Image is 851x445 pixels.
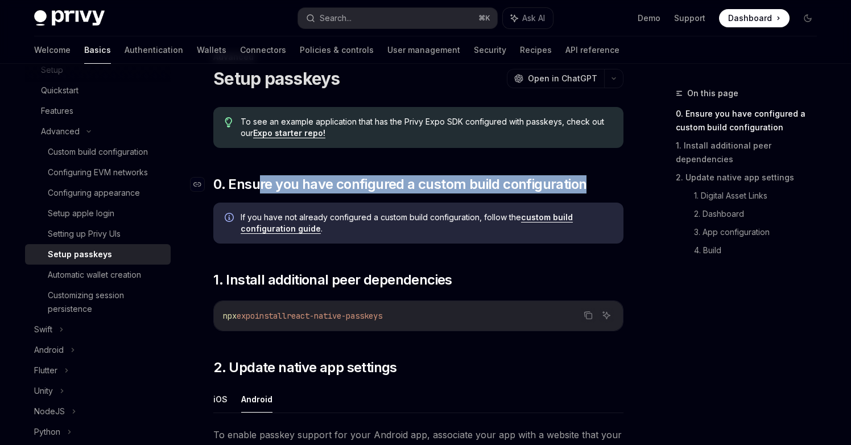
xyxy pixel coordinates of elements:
[25,265,171,285] a: Automatic wallet creation
[565,36,619,64] a: API reference
[225,117,233,127] svg: Tip
[34,10,105,26] img: dark logo
[25,224,171,244] a: Setting up Privy UIs
[287,311,382,321] span: react-native-passkeys
[25,203,171,224] a: Setup apple login
[581,308,596,323] button: Copy the contents from the code block
[255,311,287,321] span: install
[241,386,272,413] button: Android
[694,241,826,259] a: 4. Build
[25,244,171,265] a: Setup passkeys
[25,142,171,162] a: Custom build configuration
[520,36,552,64] a: Recipes
[213,271,452,289] span: 1. Install additional peer dependencies
[676,168,826,187] a: 2. Update native app settings
[25,101,171,121] a: Features
[223,311,237,321] span: npx
[300,36,374,64] a: Policies & controls
[387,36,460,64] a: User management
[34,36,71,64] a: Welcome
[799,9,817,27] button: Toggle dark mode
[728,13,772,24] span: Dashboard
[25,162,171,183] a: Configuring EVM networks
[48,289,164,316] div: Customizing session persistence
[503,8,553,28] button: Ask AI
[48,227,121,241] div: Setting up Privy UIs
[48,268,141,282] div: Automatic wallet creation
[197,36,226,64] a: Wallets
[34,323,52,336] div: Swift
[676,137,826,168] a: 1. Install additional peer dependencies
[225,213,236,224] svg: Info
[48,166,148,179] div: Configuring EVM networks
[48,145,148,159] div: Custom build configuration
[41,125,80,138] div: Advanced
[25,285,171,319] a: Customizing session persistence
[25,80,171,101] a: Quickstart
[522,13,545,24] span: Ask AI
[34,364,57,377] div: Flutter
[213,386,228,413] button: iOS
[41,104,73,118] div: Features
[213,359,397,377] span: 2. Update native app settings
[84,36,111,64] a: Basics
[25,183,171,203] a: Configuring appearance
[125,36,183,64] a: Authentication
[674,13,705,24] a: Support
[694,187,826,205] a: 1. Digital Asset Links
[213,175,586,193] span: 0. Ensure you have configured a custom build configuration
[237,311,255,321] span: expo
[320,11,352,25] div: Search...
[638,13,660,24] a: Demo
[41,84,79,97] div: Quickstart
[719,9,790,27] a: Dashboard
[676,105,826,137] a: 0. Ensure you have configured a custom build configuration
[213,68,340,89] h1: Setup passkeys
[191,175,213,193] a: Navigate to header
[687,86,738,100] span: On this page
[253,128,325,138] a: Expo starter repo!
[48,186,140,200] div: Configuring appearance
[599,308,614,323] button: Ask AI
[34,343,64,357] div: Android
[694,205,826,223] a: 2. Dashboard
[474,36,506,64] a: Security
[298,8,497,28] button: Search...⌘K
[694,223,826,241] a: 3. App configuration
[507,69,604,88] button: Open in ChatGPT
[34,425,60,439] div: Python
[478,14,490,23] span: ⌘ K
[528,73,597,84] span: Open in ChatGPT
[34,405,65,418] div: NodeJS
[241,212,612,234] span: If you have not already configured a custom build configuration, follow the .
[241,116,612,139] span: To see an example application that has the Privy Expo SDK configured with passkeys, check out our
[240,36,286,64] a: Connectors
[48,248,112,261] div: Setup passkeys
[48,207,114,220] div: Setup apple login
[34,384,53,398] div: Unity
